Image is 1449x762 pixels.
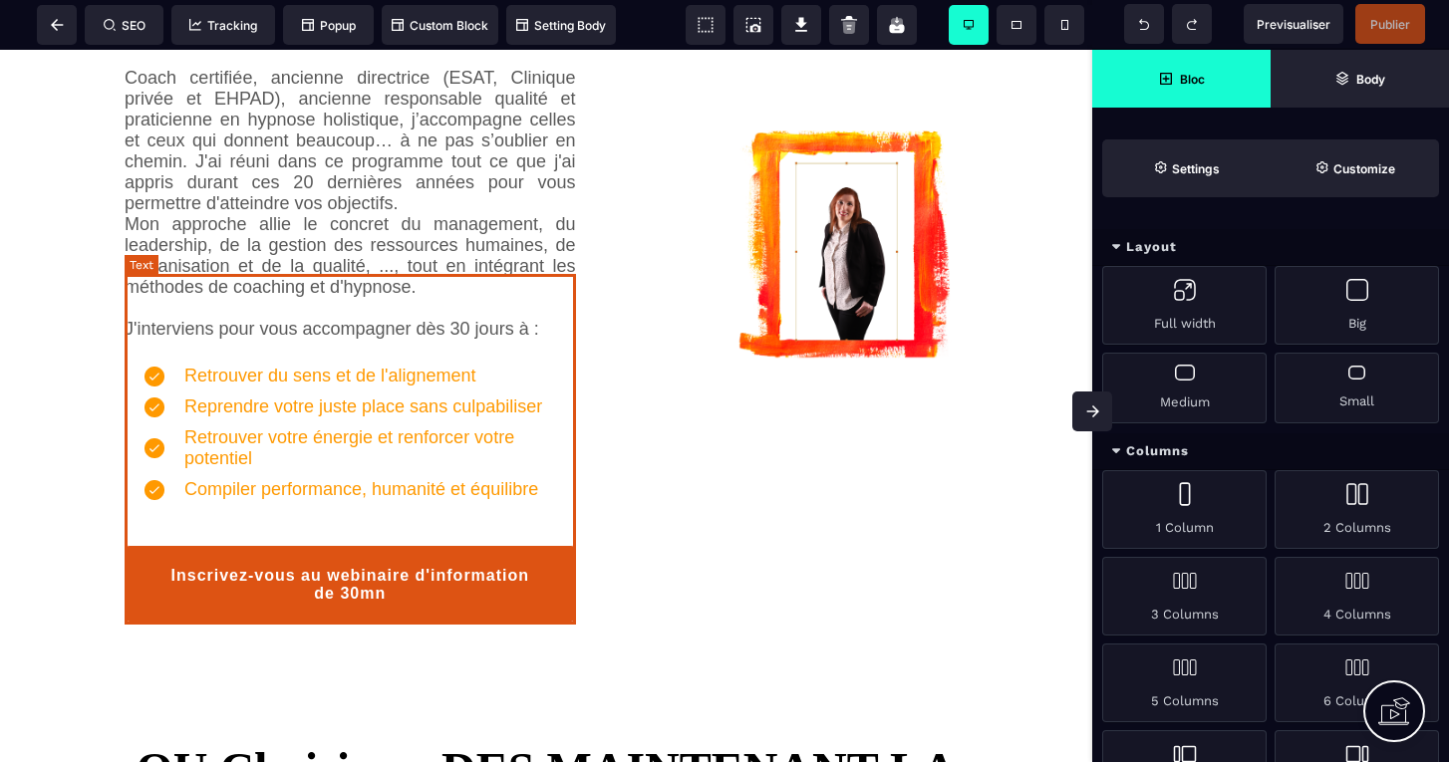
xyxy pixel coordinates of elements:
img: 7126ff4599d2c04edf5294bfb35faa18_tick.png [145,348,164,368]
img: 7126ff4599d2c04edf5294bfb35faa18_tick.png [145,430,164,450]
div: 5 Columns [1102,643,1267,722]
span: Open Layer Manager [1271,50,1449,108]
button: Inscrivez-vous au webinaire d'information de 30mn [125,495,576,573]
span: Screenshot [733,5,773,45]
div: 4 Columns [1275,557,1439,635]
span: Setting Body [516,18,606,33]
div: 2 Columns [1275,470,1439,549]
div: Big [1275,266,1439,345]
div: 3 Columns [1102,557,1267,635]
div: Coach certifiée, ancienne directrice (ESAT, Clinique privée et EHPAD), ancienne responsable quali... [125,18,576,290]
strong: Customize [1333,161,1395,176]
span: Publier [1370,17,1410,32]
span: Open Blocks [1092,50,1271,108]
img: 7126ff4599d2c04edf5294bfb35faa18_tick.png [145,388,164,408]
img: 3d4637d8c959000ab559239dd0685f1c_Design_sans_titre-16.png [725,27,968,375]
div: 1 Column [1102,470,1267,549]
strong: Settings [1172,161,1220,176]
div: Medium [1102,353,1267,423]
span: Tracking [189,18,257,33]
div: Small [1275,353,1439,423]
span: Previsualiser [1257,17,1330,32]
span: Settings [1102,139,1271,197]
span: View components [686,5,725,45]
img: 7126ff4599d2c04edf5294bfb35faa18_tick.png [145,317,164,337]
div: Full width [1102,266,1267,345]
strong: Bloc [1180,72,1205,87]
strong: Body [1356,72,1385,87]
div: Columns [1092,433,1449,470]
span: Open Style Manager [1271,139,1439,197]
div: Layout [1092,229,1449,266]
span: Custom Block [392,18,488,33]
span: Preview [1244,4,1343,44]
div: 6 Columns [1275,643,1439,722]
span: SEO [104,18,145,33]
span: Popup [302,18,356,33]
text: Compiler performance, humanité et équilibre [184,429,538,450]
